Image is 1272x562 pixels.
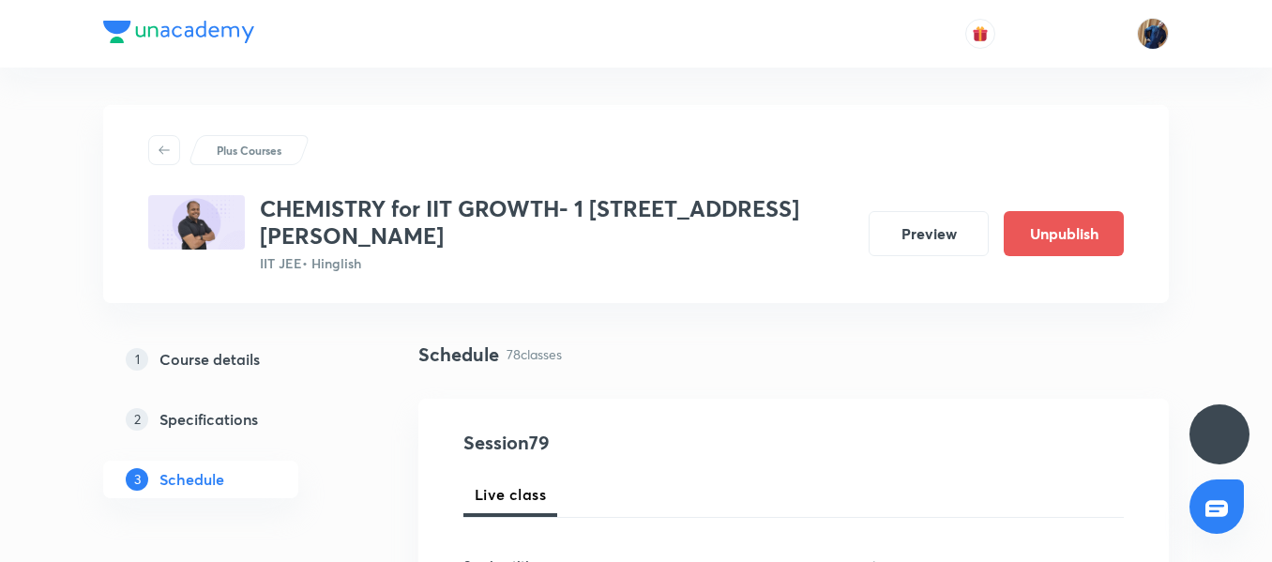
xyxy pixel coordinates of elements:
p: 2 [126,408,148,431]
button: Preview [869,211,989,256]
h5: Specifications [159,408,258,431]
span: Live class [475,483,546,506]
h4: Schedule [418,341,499,369]
a: Company Logo [103,21,254,48]
p: Plus Courses [217,142,281,159]
img: Company Logo [103,21,254,43]
img: ttu [1208,423,1231,446]
a: 2Specifications [103,401,358,438]
img: Sudipto roy [1137,18,1169,50]
h4: Session 79 [463,429,806,457]
img: E57E488E-7716-461B-B9D3-DC06B15EED2E_plus.png [148,195,245,250]
p: 78 classes [507,344,562,364]
h5: Schedule [159,468,224,491]
a: 1Course details [103,341,358,378]
img: avatar [972,25,989,42]
h3: CHEMISTRY for IIT GROWTH- 1 [STREET_ADDRESS][PERSON_NAME] [260,195,854,250]
button: Unpublish [1004,211,1124,256]
p: 1 [126,348,148,371]
button: avatar [965,19,995,49]
p: IIT JEE • Hinglish [260,253,854,273]
p: 3 [126,468,148,491]
h5: Course details [159,348,260,371]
